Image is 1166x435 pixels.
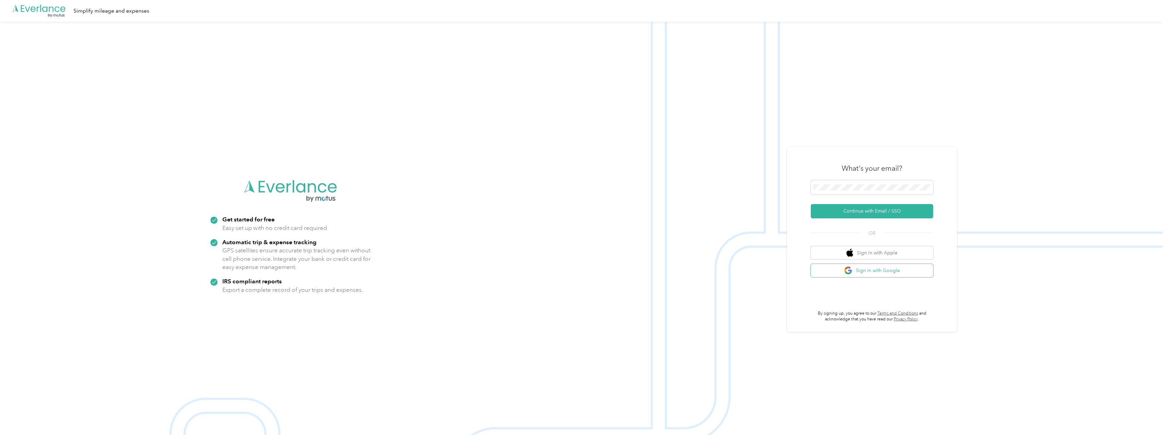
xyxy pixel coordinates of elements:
[860,230,884,237] span: OR
[811,204,933,218] button: Continue with Email / SSO
[811,311,933,322] p: By signing up, you agree to our and acknowledge that you have read our .
[222,246,371,271] p: GPS satellites ensure accurate trip tracking even without cell phone service. Integrate your bank...
[811,264,933,277] button: google logoSign in with Google
[73,7,149,15] div: Simplify mileage and expenses
[222,286,363,294] p: Export a complete record of your trips and expenses.
[222,216,275,223] strong: Get started for free
[811,246,933,260] button: apple logoSign in with Apple
[222,238,316,246] strong: Automatic trip & expense tracking
[844,266,853,275] img: google logo
[894,317,918,322] a: Privacy Policy
[877,311,918,316] a: Terms and Conditions
[222,224,327,232] p: Easy set up with no credit card required
[846,249,853,257] img: apple logo
[222,278,282,285] strong: IRS compliant reports
[842,164,902,173] h3: What's your email?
